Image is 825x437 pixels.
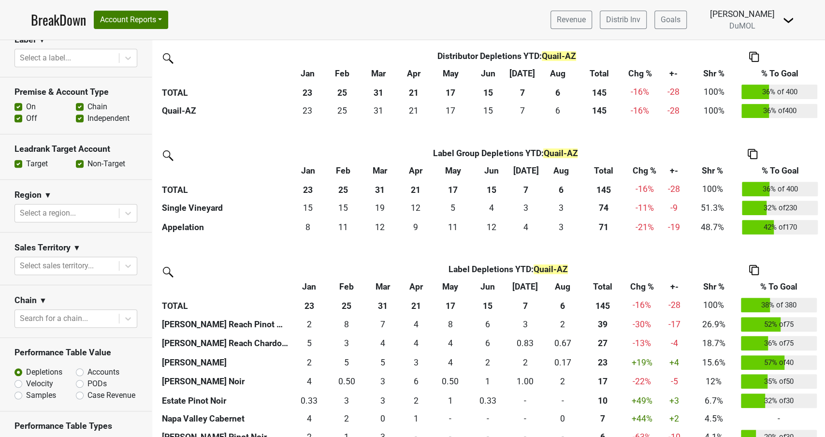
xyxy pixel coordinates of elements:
[509,179,542,199] th: 7
[159,296,290,315] th: TOTAL
[326,199,361,218] td: 14.5
[507,315,544,334] td: 2.667
[290,372,328,392] td: 3.5
[431,65,470,82] th: May: activate to sort column ascending
[689,353,738,372] td: 15.6%
[544,315,581,334] td: 1.5
[399,104,428,117] div: 21
[360,82,397,102] th: 31
[434,356,467,369] div: 4
[400,278,432,296] th: Apr: activate to sort column ascending
[402,356,429,369] div: 3
[689,102,739,121] td: 100%
[658,65,689,82] th: +-: activate to sort column ascending
[509,218,542,237] td: 3.501
[328,334,365,353] td: 3.166
[544,353,581,372] td: 0.167
[400,296,432,315] th: 21
[368,318,398,331] div: 7
[583,356,622,369] div: 23
[328,278,365,296] th: Feb: activate to sort column ascending
[14,144,137,154] h3: Leadrank Target Account
[290,162,326,179] th: Jan: activate to sort column ascending
[542,162,580,179] th: Aug: activate to sort column ascending
[624,353,660,372] td: +19 %
[434,337,467,350] div: 4
[471,356,504,369] div: 2
[365,296,400,315] th: 31
[577,102,622,121] th: 144.994
[330,356,363,369] div: 5
[473,104,504,117] div: 15
[469,372,507,392] td: 1.333
[509,394,542,407] div: -
[469,391,507,410] td: 0.333
[365,372,400,392] td: 2.5
[509,356,542,369] div: 2
[368,394,398,407] div: 3
[583,337,622,350] div: 27
[471,375,504,388] div: 1
[400,334,432,353] td: 4.166
[433,179,474,199] th: 17
[469,353,507,372] td: 2
[507,372,544,392] td: 0.999
[365,278,400,296] th: Mar: activate to sort column ascending
[293,394,326,407] div: 0.33
[542,179,580,199] th: 6
[600,11,647,29] a: Distrib Inv
[159,353,290,372] th: [PERSON_NAME]
[739,65,820,82] th: % To Goal: activate to sort column ascending
[14,348,137,358] h3: Performance Table Value
[689,65,739,82] th: Shr %: activate to sort column ascending
[293,375,326,388] div: 4
[38,34,46,46] span: ▼
[293,318,326,331] div: 2
[689,82,739,102] td: 100%
[509,162,542,179] th: Jul: activate to sort column ascending
[361,218,399,237] td: 12.166
[539,65,577,82] th: Aug: activate to sort column ascending
[397,102,431,121] td: 21.498
[689,372,738,392] td: 12%
[402,337,429,350] div: 4
[73,242,81,254] span: ▼
[361,179,399,199] th: 31
[363,221,397,233] div: 12
[689,278,738,296] th: Shr %: activate to sort column ascending
[159,218,290,237] th: Appelation
[660,278,689,296] th: +-: activate to sort column ascending
[368,337,398,350] div: 4
[400,353,432,372] td: 3
[87,158,125,170] label: Non-Target
[544,202,578,214] div: 3
[159,102,290,121] th: Quail-AZ
[400,315,432,334] td: 4.166
[292,104,323,117] div: 23
[476,202,507,214] div: 4
[325,65,360,82] th: Feb: activate to sort column ascending
[327,104,357,117] div: 25
[361,162,399,179] th: Mar: activate to sort column ascending
[87,101,107,113] label: Chain
[550,11,592,29] a: Revenue
[470,82,506,102] th: 15
[662,356,686,369] div: +4
[159,179,290,199] th: TOTAL
[328,315,365,334] td: 7.5
[729,21,755,30] span: DuMOL
[432,278,469,296] th: May: activate to sort column ascending
[579,104,620,117] div: 145
[290,102,325,121] td: 23.332
[476,221,507,233] div: 12
[326,218,361,237] td: 10.666
[401,221,431,233] div: 9
[544,391,581,410] td: 0
[469,278,507,296] th: Jun: activate to sort column ascending
[544,334,581,353] td: 0.667
[87,113,130,124] label: Independent
[397,65,431,82] th: Apr: activate to sort column ascending
[512,202,540,214] div: 3
[782,15,794,26] img: Dropdown Menu
[689,315,738,334] td: 26.9%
